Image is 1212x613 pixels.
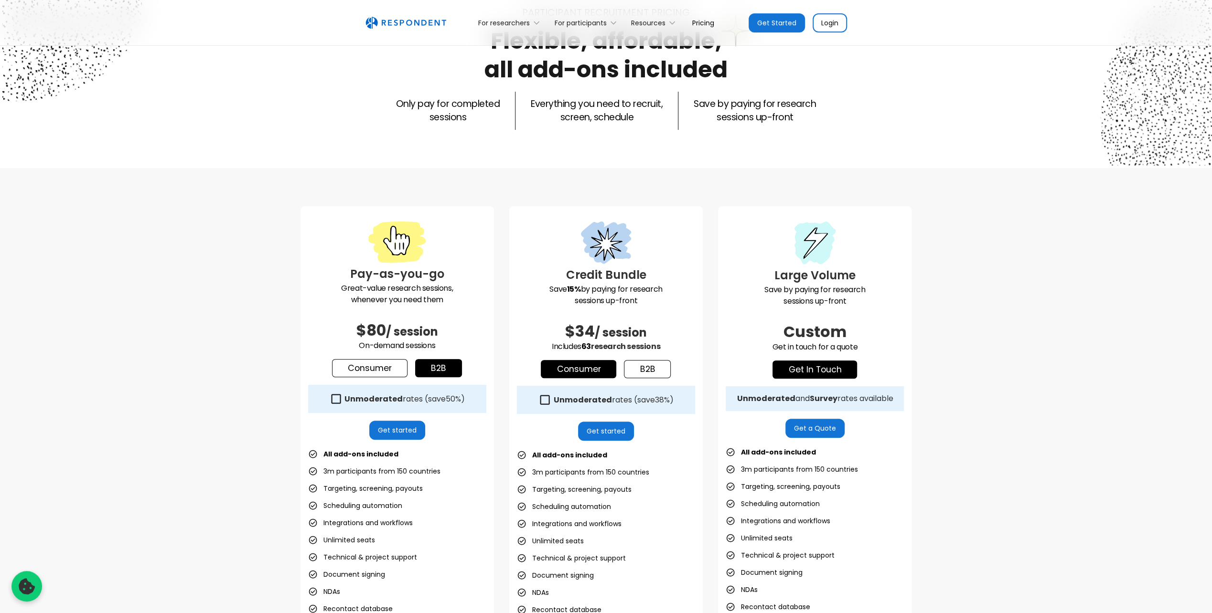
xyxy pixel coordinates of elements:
p: Get in touch for a quote [726,341,904,353]
li: Technical & project support [517,551,626,565]
a: Consumer [332,359,408,377]
img: Untitled UI logotext [365,17,446,29]
li: 3m participants from 150 countries [517,465,649,479]
h3: Pay-as-you-go [308,265,486,283]
li: Technical & project support [308,550,417,564]
a: get in touch [772,360,857,379]
h1: Flexible, affordable, all add-ons included [484,25,728,85]
li: Targeting, screening, payouts [308,482,423,495]
p: Great-value research sessions, whenever you need them [308,283,486,306]
a: home [365,17,446,29]
li: Unlimited seats [308,533,375,547]
strong: Unmoderated [344,393,403,404]
li: Integrations and workflows [308,516,413,529]
li: Unlimited seats [726,531,793,545]
h3: Large Volume [726,267,904,284]
a: Pricing [685,11,722,34]
span: / session [595,325,647,340]
li: Document signing [517,569,594,582]
li: 3m participants from 150 countries [726,463,858,476]
li: NDAs [726,583,758,596]
p: Save by paying for research sessions up-front [517,284,695,306]
li: Scheduling automation [308,499,402,512]
strong: Unmoderated [737,393,795,404]
p: Save by paying for research sessions up-front [726,284,904,307]
span: / session [386,324,438,339]
div: rates (save ) [344,394,465,404]
li: Targeting, screening, payouts [517,483,632,496]
li: Document signing [726,566,803,579]
span: $80 [356,319,386,341]
p: Save by paying for research sessions up-front [694,97,816,124]
div: and rates available [737,394,893,403]
span: 63 [581,341,591,352]
a: b2b [624,360,671,378]
a: Get Started [749,13,805,32]
span: 38% [654,394,669,405]
strong: All add-ons included [741,447,816,457]
strong: All add-ons included [323,449,398,459]
div: Resources [626,11,685,34]
strong: Survey [809,393,837,404]
li: Scheduling automation [726,497,820,510]
li: Targeting, screening, payouts [726,480,840,493]
div: Resources [631,18,665,28]
strong: All add-ons included [532,450,607,460]
div: For participants [549,11,625,34]
p: Includes [517,341,695,352]
div: For researchers [478,18,530,28]
p: Everything you need to recruit, screen, schedule [531,97,663,124]
p: Only pay for completed sessions [396,97,500,124]
li: 3m participants from 150 countries [308,465,440,478]
h3: Credit Bundle [517,266,695,284]
strong: Unmoderated [553,394,611,405]
div: For researchers [473,11,549,34]
li: NDAs [308,585,340,598]
div: rates (save ) [553,395,673,405]
div: For participants [555,18,607,28]
a: Get started [578,422,634,441]
span: 50% [446,393,461,404]
a: Get started [369,421,425,440]
a: b2b [415,359,462,377]
a: Login [813,13,847,32]
li: Scheduling automation [517,500,611,513]
a: Get a Quote [785,419,845,438]
span: $34 [565,320,595,342]
strong: 15% [567,284,581,295]
span: Custom [783,321,847,342]
li: Integrations and workflows [726,514,830,528]
p: On-demand sessions [308,340,486,351]
li: Unlimited seats [517,534,584,548]
span: research sessions [591,341,660,352]
li: NDAs [517,586,549,599]
a: Consumer [541,360,616,378]
li: Integrations and workflows [517,517,622,530]
li: Technical & project support [726,549,835,562]
li: Document signing [308,568,385,581]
